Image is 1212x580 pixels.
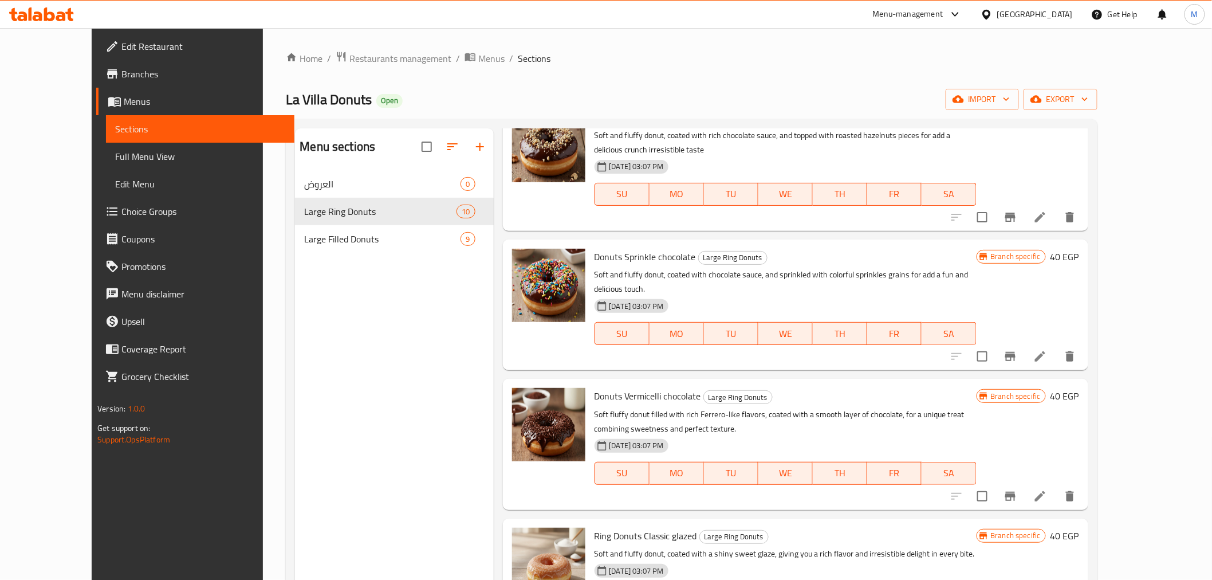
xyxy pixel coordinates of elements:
[295,225,493,253] div: Large Filled Donuts9
[605,566,668,577] span: [DATE] 03:07 PM
[1191,8,1198,21] span: M
[478,52,505,65] span: Menus
[595,128,977,157] p: Soft and fluffy donut, coated with rich chocolate sauce, and topped with roasted hazelnuts pieces...
[295,166,493,257] nav: Menu sections
[763,326,808,342] span: WE
[704,322,758,345] button: TU
[295,198,493,225] div: Large Ring Donuts10
[1056,203,1084,231] button: delete
[121,342,285,356] span: Coverage Report
[922,183,976,206] button: SA
[97,432,170,447] a: Support.OpsPlatform
[699,251,767,264] span: Large Ring Donuts
[121,370,285,383] span: Grocery Checklist
[106,143,294,170] a: Full Menu View
[1056,343,1084,370] button: delete
[115,177,285,191] span: Edit Menu
[461,232,475,246] div: items
[997,203,1024,231] button: Branch-specific-item
[509,52,513,65] li: /
[605,301,668,312] span: [DATE] 03:07 PM
[121,287,285,301] span: Menu disclaimer
[1050,528,1079,544] h6: 40 EGP
[813,183,867,206] button: TH
[997,483,1024,510] button: Branch-specific-item
[96,198,294,225] a: Choice Groups
[654,465,699,481] span: MO
[96,60,294,88] a: Branches
[986,251,1045,262] span: Branch specific
[1033,210,1047,224] a: Edit menu item
[1056,483,1084,510] button: delete
[813,322,867,345] button: TH
[106,115,294,143] a: Sections
[121,232,285,246] span: Coupons
[703,390,773,404] div: Large Ring Donuts
[461,177,475,191] div: items
[600,326,645,342] span: SU
[304,177,461,191] span: العروض
[465,51,505,66] a: Menus
[650,462,704,485] button: MO
[704,183,758,206] button: TU
[709,465,754,481] span: TU
[699,530,769,544] div: Large Ring Donuts
[763,465,808,481] span: WE
[922,462,976,485] button: SA
[457,206,474,217] span: 10
[654,186,699,202] span: MO
[595,527,697,544] span: Ring Donuts Classic glazed
[106,170,294,198] a: Edit Menu
[96,308,294,335] a: Upsell
[115,150,285,163] span: Full Menu View
[304,232,461,246] span: Large Filled Donuts
[867,462,922,485] button: FR
[1050,388,1079,404] h6: 40 EGP
[415,135,439,159] span: Select all sections
[304,205,457,218] span: Large Ring Donuts
[336,51,451,66] a: Restaurants management
[595,248,696,265] span: Donuts Sprinkle chocolate
[595,547,977,561] p: Soft and fluffy donut, coated with a shiny sweet glaze, giving you a rich flavor and irresistible...
[763,186,808,202] span: WE
[96,225,294,253] a: Coupons
[518,52,550,65] span: Sections
[128,401,145,416] span: 1.0.0
[922,322,976,345] button: SA
[376,96,403,105] span: Open
[986,530,1045,541] span: Branch specific
[96,363,294,390] a: Grocery Checklist
[872,326,917,342] span: FR
[817,326,863,342] span: TH
[286,87,372,112] span: La Villa Donuts
[461,234,474,245] span: 9
[1033,92,1088,107] span: export
[970,484,994,508] span: Select to update
[873,7,943,21] div: Menu-management
[376,94,403,108] div: Open
[867,322,922,345] button: FR
[704,391,772,404] span: Large Ring Donuts
[456,52,460,65] li: /
[1033,489,1047,503] a: Edit menu item
[97,401,125,416] span: Version:
[1050,249,1079,265] h6: 40 EGP
[512,109,585,182] img: Donuts Choco nuts
[121,67,285,81] span: Branches
[955,92,1010,107] span: import
[605,161,668,172] span: [DATE] 03:07 PM
[650,322,704,345] button: MO
[96,280,294,308] a: Menu disclaimer
[512,249,585,322] img: Donuts Sprinkle chocolate
[512,388,585,461] img: Donuts Vermicelli chocolate
[121,315,285,328] span: Upsell
[461,179,474,190] span: 0
[970,205,994,229] span: Select to update
[997,8,1073,21] div: [GEOGRAPHIC_DATA]
[758,183,813,206] button: WE
[595,322,650,345] button: SU
[286,51,1097,66] nav: breadcrumb
[650,183,704,206] button: MO
[595,387,701,405] span: Donuts Vermicelli chocolate
[709,186,754,202] span: TU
